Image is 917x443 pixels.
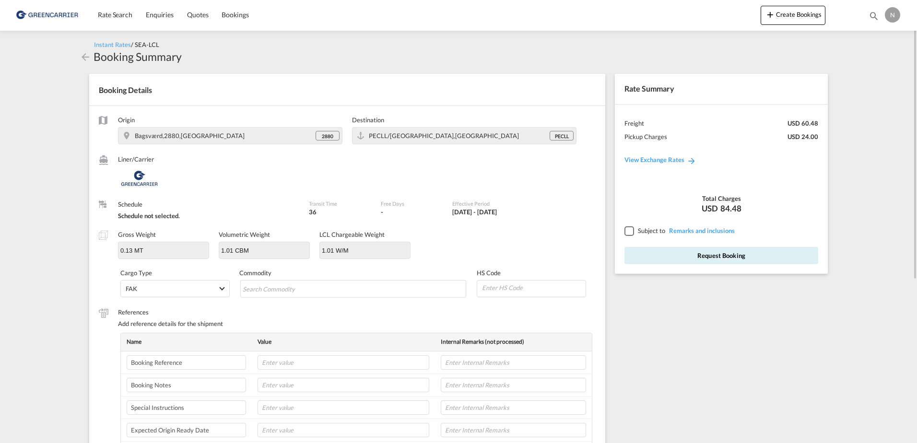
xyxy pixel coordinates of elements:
[481,280,586,295] input: Enter HS Code
[127,355,246,370] input: Enter label
[120,268,230,277] label: Cargo Type
[788,119,818,128] div: USD 60.48
[127,400,246,415] input: Enter label
[319,231,385,238] label: LCL Chargeable Weight
[381,208,383,216] div: -
[624,203,818,214] div: USD
[441,355,586,370] input: Enter Internal Remarks
[435,333,592,351] th: Internal Remarks (not processed)
[98,11,132,19] span: Rate Search
[118,211,299,220] div: Schedule not selected.
[381,200,443,207] label: Free Days
[240,280,467,297] md-chips-wrap: Chips container with autocompletion. Enter the text area, type text to search, and then use the u...
[885,7,900,23] div: N
[126,285,137,292] div: FAK
[687,156,696,165] md-icon: icon-arrow-right
[667,227,735,234] span: REMARKSINCLUSIONS
[80,51,91,63] md-icon: icon-arrow-left
[624,247,818,264] button: Request Booking
[118,231,156,238] label: Gross Weight
[550,131,574,140] div: PECLL
[369,132,519,140] span: PECLL/Callao,Americas
[127,423,246,437] input: Enter label
[94,41,131,48] span: Instant Rates
[788,132,818,141] div: USD 24.00
[258,423,429,437] input: Enter value
[624,132,667,141] div: Pickup Charges
[638,227,665,234] span: Subject to
[118,200,299,209] label: Schedule
[258,378,429,392] input: Enter value
[258,355,429,370] input: Enter value
[477,268,586,277] label: HS Code
[441,400,586,415] input: Enter Internal Remarks
[615,74,828,104] div: Rate Summary
[258,400,429,415] input: Enter value
[243,281,330,297] input: Search Commodity
[720,203,741,214] span: 84.48
[118,155,299,163] label: Liner/Carrier
[239,268,468,277] label: Commodity
[146,11,174,19] span: Enquiries
[352,116,576,124] label: Destination
[127,378,246,392] input: Enter label
[121,333,252,351] th: Name
[120,280,230,297] md-select: Select Cargo type: FAK
[118,166,299,190] div: Greencarrier Consolidators
[118,319,596,328] div: Add reference details for the shipment
[615,146,706,173] a: View Exchange Rates
[80,49,94,64] div: icon-arrow-left
[309,208,371,216] div: 36
[441,378,586,392] input: Enter Internal Remarks
[309,200,371,207] label: Transit Time
[187,11,208,19] span: Quotes
[131,41,159,48] span: / SEA-LCL
[624,119,644,128] div: Freight
[99,85,152,94] span: Booking Details
[764,9,776,20] md-icon: icon-plus 400-fg
[252,333,435,351] th: Value
[222,11,248,19] span: Bookings
[99,155,108,165] md-icon: /assets/icons/custom/liner-aaa8ad.svg
[322,133,333,140] span: 2880
[118,116,342,124] label: Origin
[761,6,825,25] button: icon-plus 400-fgCreate Bookings
[94,49,182,64] div: Booking Summary
[441,423,586,437] input: Enter Internal Remarks
[14,4,79,26] img: b0b18ec08afe11efb1d4932555f5f09d.png
[219,231,270,238] label: Volumetric Weight
[118,166,161,190] img: Greencarrier Consolidators
[869,11,879,21] md-icon: icon-magnify
[624,194,818,203] div: Total Charges
[452,200,538,207] label: Effective Period
[118,308,596,316] label: References
[452,208,497,216] div: 01 Jul 2025 - 30 Sep 2025
[135,132,245,140] span: Bagsværd,2880,Denmark
[869,11,879,25] div: icon-magnify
